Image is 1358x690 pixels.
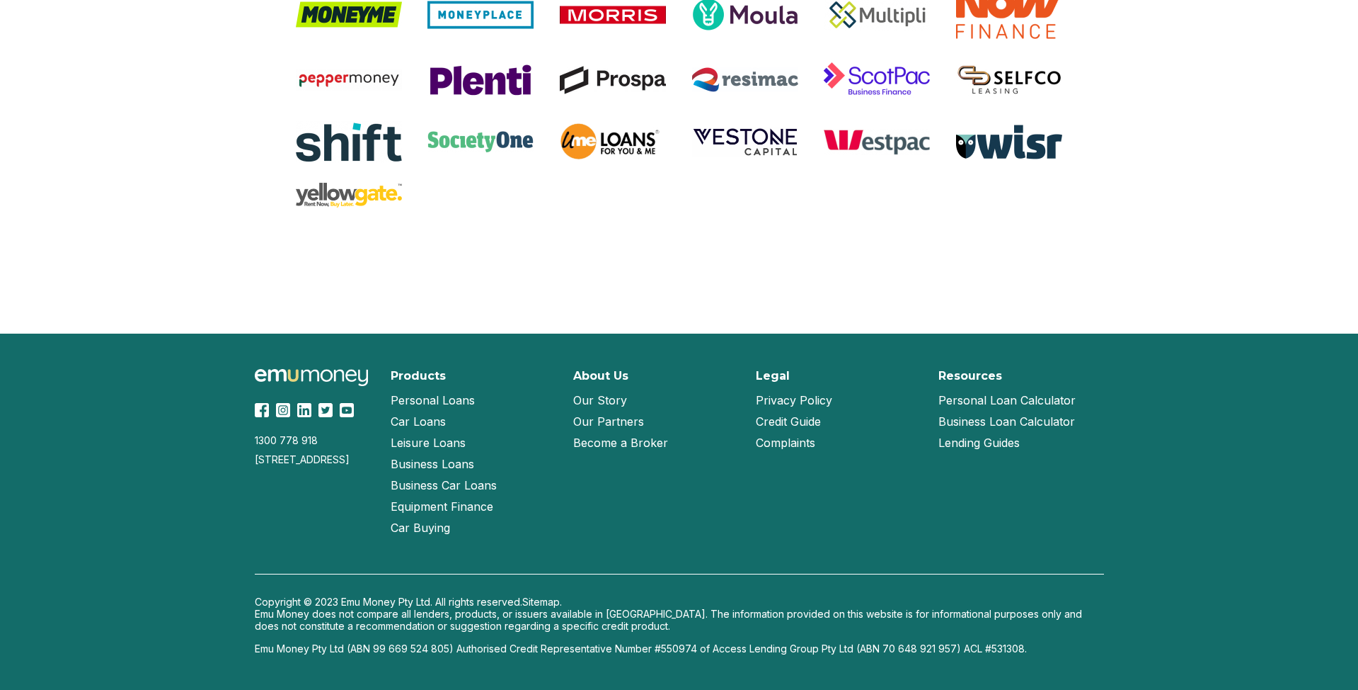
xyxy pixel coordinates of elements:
img: Prospa [560,66,666,94]
a: Our Partners [573,411,644,432]
a: Business Car Loans [391,475,497,496]
img: Selfco [956,64,1062,96]
img: Westpac [824,129,930,155]
a: Become a Broker [573,432,668,453]
img: Instagram [276,403,290,417]
img: Shift [296,121,402,163]
h2: About Us [573,369,628,383]
a: Complaints [756,432,815,453]
a: Our Story [573,390,627,411]
img: MoneyMe [296,1,402,28]
img: Wisr [956,125,1062,159]
a: Sitemap. [522,596,562,608]
a: Business Loans [391,453,474,475]
a: Credit Guide [756,411,821,432]
img: Morris Finance [560,6,666,24]
img: UME Loans [560,120,666,163]
img: Yellow Gate [296,183,402,208]
a: Car Loans [391,411,446,432]
img: Resimac [692,67,798,92]
img: MoneyPlace [427,1,534,29]
img: YouTube [340,403,354,417]
div: 1300 778 918 [255,434,374,446]
div: [STREET_ADDRESS] [255,453,374,465]
img: SocietyOne [427,131,534,152]
a: Lending Guides [938,432,1020,453]
a: Business Loan Calculator [938,411,1075,432]
a: Personal Loan Calculator [938,390,1076,411]
img: Emu Money [255,369,368,387]
a: Equipment Finance [391,496,493,517]
img: Twitter [318,403,333,417]
a: Privacy Policy [756,390,832,411]
img: ScotPac [824,59,930,101]
img: Vestone [692,127,798,157]
a: Leisure Loans [391,432,466,453]
p: Copyright © 2023 Emu Money Pty Ltd. All rights reserved. [255,596,1104,608]
h2: Resources [938,369,1002,383]
img: Pepper Money [296,69,402,91]
p: Emu Money Pty Ltd (ABN 99 669 524 805) Authorised Credit Representative Number #550974 of Access ... [255,643,1104,655]
a: Personal Loans [391,390,475,411]
img: Plenti [427,63,534,96]
p: Emu Money does not compare all lenders, products, or issuers available in [GEOGRAPHIC_DATA]. The ... [255,608,1104,632]
h2: Products [391,369,446,383]
img: Facebook [255,403,269,417]
img: LinkedIn [297,403,311,417]
a: Car Buying [391,517,450,538]
h2: Legal [756,369,790,383]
